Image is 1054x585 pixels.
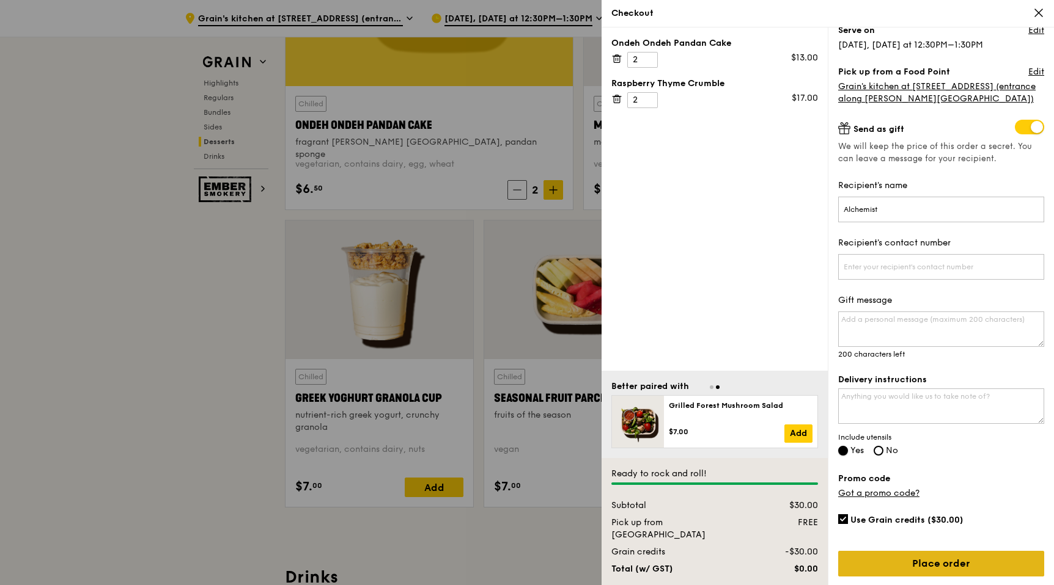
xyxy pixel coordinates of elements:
span: Go to slide 2 [716,385,720,389]
span: Yes [850,445,864,456]
a: Add [784,424,813,443]
input: Enter your recipient's contact number [838,254,1044,280]
div: Ondeh Ondeh Pandan Cake [611,37,818,49]
span: No [886,445,898,456]
span: Send as gift [853,124,904,134]
span: Go to slide 1 [710,385,713,389]
div: FREE [751,517,825,529]
label: Promo code [838,473,1044,485]
div: Pick up from [GEOGRAPHIC_DATA] [604,517,751,541]
input: No [874,446,883,456]
input: Yes [838,446,848,456]
div: Raspberry Thyme Crumble [611,78,818,90]
div: $13.00 [791,52,818,64]
label: Serve on [838,24,875,37]
div: Checkout [611,7,1044,20]
div: $17.00 [792,92,818,104]
label: Pick up from a Food Point [838,66,950,78]
div: Better paired with [611,380,689,393]
label: Recipient's contact number [838,237,1044,249]
label: Delivery instructions [838,374,1044,386]
span: Grain's kitchen at [STREET_ADDRESS] (entrance along [PERSON_NAME][GEOGRAPHIC_DATA]) [838,81,1036,104]
div: Subtotal [604,500,751,512]
a: Place order [838,551,1044,576]
div: Grain credits [604,546,751,558]
div: Ready to rock and roll! [611,468,818,480]
div: $7.00 [669,427,784,437]
span: [DATE], [DATE] at 12:30PM–1:30PM [838,40,983,50]
label: Gift message [838,294,1044,307]
div: Total (w/ GST) [604,563,751,575]
div: 200 characters left [838,349,1044,359]
a: Edit [1028,24,1044,37]
a: Got a promo code? [838,488,919,498]
input: Use Grain credits ($30.00) [838,514,848,524]
div: Grilled Forest Mushroom Salad [669,401,813,410]
input: Enter your recipient's name [838,197,1044,222]
div: $0.00 [751,563,825,575]
span: We will keep the price of this order a secret. You can leave a message for your recipient. [838,140,1044,165]
span: Include utensils [838,432,1044,442]
label: Recipient's name [838,180,1044,192]
span: Use Grain credits ($30.00) [850,515,964,525]
div: $30.00 [751,500,825,512]
a: Edit [1028,66,1044,78]
div: -$30.00 [751,546,825,558]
